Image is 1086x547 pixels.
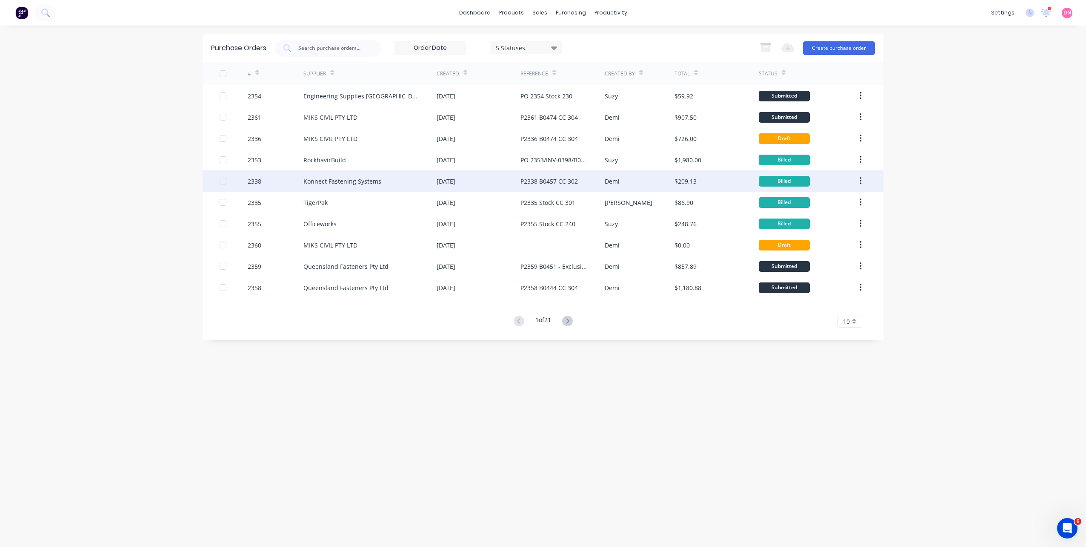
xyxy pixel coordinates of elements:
[437,262,455,271] div: [DATE]
[248,113,261,122] div: 2361
[303,134,357,143] div: MIKS CIVIL PTY LTD
[759,133,810,144] div: Draft
[605,113,620,122] div: Demi
[437,155,455,164] div: [DATE]
[605,283,620,292] div: Demi
[843,317,850,326] span: 10
[520,134,578,143] div: P2336 B0474 CC 304
[248,198,261,207] div: 2335
[605,70,635,78] div: Created By
[248,70,251,78] div: #
[605,262,620,271] div: Demi
[520,177,578,186] div: P2338 B0457 CC 302
[297,44,368,52] input: Search purchase orders...
[535,315,551,328] div: 1 of 21
[520,155,587,164] div: PO 2353/INV-0398/B0334/307
[496,43,557,52] div: 5 Statuses
[520,198,575,207] div: P2335 Stock CC 301
[674,241,690,250] div: $0.00
[520,113,578,122] div: P2361 B0474 CC 304
[394,42,466,55] input: Order Date
[437,177,455,186] div: [DATE]
[520,262,587,271] div: P2359 B0451 - Exclusive Builds CC 304
[674,198,693,207] div: $86.90
[759,155,810,165] div: Billed
[437,92,455,101] div: [DATE]
[674,283,701,292] div: $1,180.88
[455,6,495,19] a: dashboard
[605,155,618,164] div: Suzy
[605,134,620,143] div: Demi
[674,92,693,101] div: $59.92
[303,262,389,271] div: Queensland Fasteners Pty Ltd
[759,112,810,123] div: Submitted
[211,43,266,53] div: Purchase Orders
[437,134,455,143] div: [DATE]
[803,41,875,55] button: Create purchase order
[15,6,28,19] img: Factory
[248,262,261,271] div: 2359
[520,70,548,78] div: Reference
[437,219,455,228] div: [DATE]
[248,92,261,101] div: 2354
[987,6,1019,19] div: settings
[605,241,620,250] div: Demi
[303,241,357,250] div: MIKS CIVIL PTY LTD
[303,283,389,292] div: Queensland Fasteners Pty Ltd
[1075,518,1081,525] span: 6
[674,113,697,122] div: $907.50
[759,282,810,293] div: Submitted
[605,92,618,101] div: Suzy
[303,92,420,101] div: Engineering Supplies [GEOGRAPHIC_DATA]
[1057,518,1077,538] iframe: Intercom live chat
[437,113,455,122] div: [DATE]
[674,155,701,164] div: $1,980.00
[605,219,618,228] div: Suzy
[248,241,261,250] div: 2360
[248,283,261,292] div: 2358
[674,262,697,271] div: $857.89
[520,219,575,228] div: P2355 Stock CC 240
[437,283,455,292] div: [DATE]
[248,177,261,186] div: 2338
[248,155,261,164] div: 2353
[303,198,328,207] div: TigerPak
[248,134,261,143] div: 2336
[552,6,590,19] div: purchasing
[303,70,326,78] div: Supplier
[674,177,697,186] div: $209.13
[303,113,357,122] div: MIKS CIVIL PTY LTD
[437,241,455,250] div: [DATE]
[759,91,810,101] div: Submitted
[248,219,261,228] div: 2355
[674,70,690,78] div: Total
[759,240,810,250] div: Draft
[303,155,346,164] div: RockhavirBuild
[437,70,459,78] div: Created
[495,6,528,19] div: products
[520,92,572,101] div: PO 2354 Stock 230
[605,198,652,207] div: [PERSON_NAME]
[590,6,632,19] div: productivity
[759,70,777,78] div: Status
[759,261,810,272] div: Submitted
[605,177,620,186] div: Demi
[303,219,337,228] div: Officeworks
[759,197,810,208] div: Billed
[674,219,697,228] div: $248.76
[1063,9,1071,17] span: DN
[437,198,455,207] div: [DATE]
[520,283,578,292] div: P2358 B0444 CC 304
[303,177,381,186] div: Konnect Fastening Systems
[759,176,810,187] div: Billed
[759,219,810,229] div: Billed
[528,6,552,19] div: sales
[674,134,697,143] div: $726.00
